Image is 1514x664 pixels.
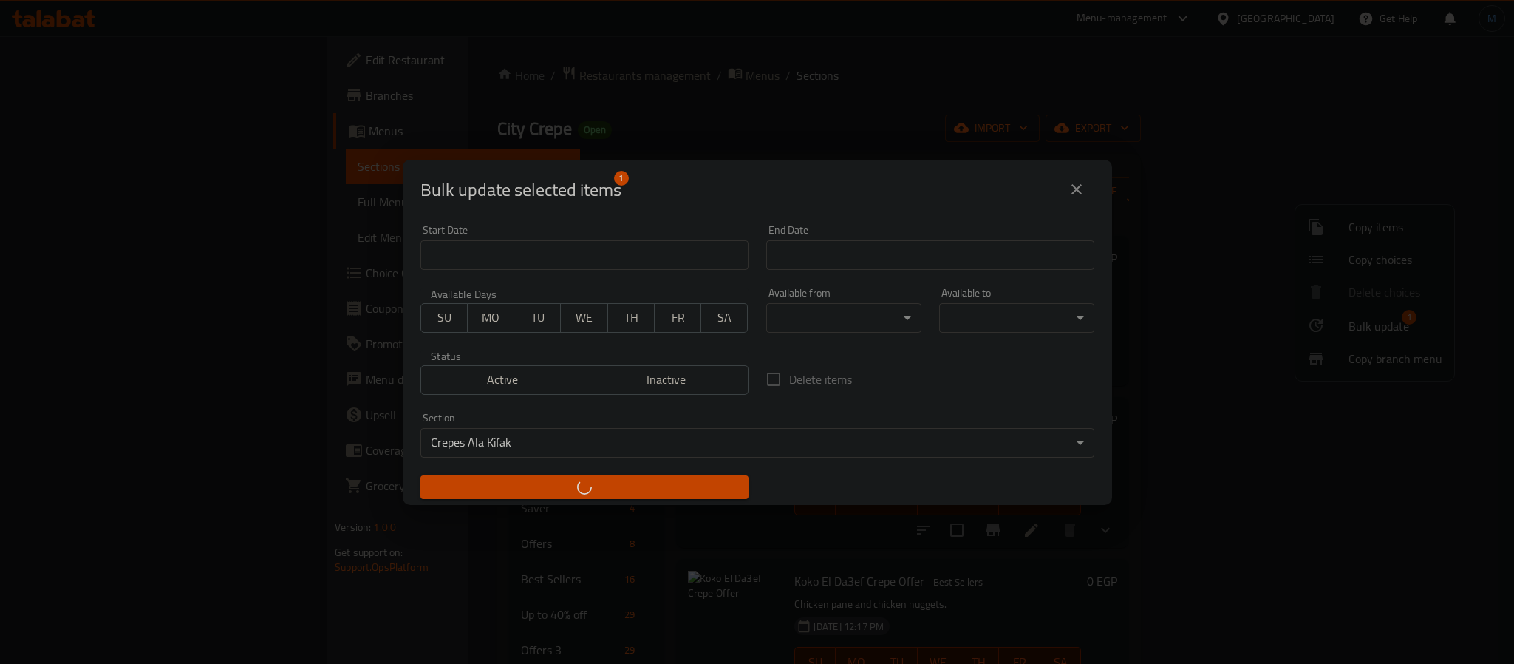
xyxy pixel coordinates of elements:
div: ​ [939,303,1094,333]
span: Selected items count [420,178,621,202]
button: SU [420,303,468,333]
div: Crepes Ala Kifak [420,428,1094,458]
span: Active [427,369,579,390]
span: TU [520,307,555,328]
button: Inactive [584,365,749,395]
span: Inactive [590,369,743,390]
span: FR [661,307,695,328]
button: TU [514,303,561,333]
button: MO [467,303,514,333]
button: TH [607,303,655,333]
span: SU [427,307,462,328]
button: SA [700,303,748,333]
span: TH [614,307,649,328]
span: 1 [614,171,629,186]
span: SA [707,307,742,328]
div: ​ [766,303,921,333]
span: WE [567,307,601,328]
button: FR [654,303,701,333]
span: Delete items [789,370,852,388]
button: close [1059,172,1094,207]
span: MO [474,307,508,328]
button: WE [560,303,607,333]
button: Active [420,365,585,395]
